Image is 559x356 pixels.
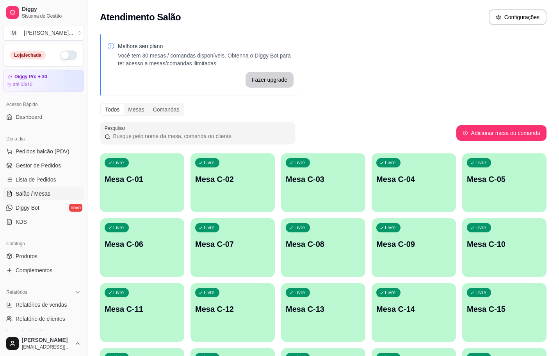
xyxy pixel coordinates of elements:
p: Mesa C-05 [467,174,542,185]
a: Produtos [3,250,84,263]
p: Livre [294,289,305,296]
p: Mesa C-08 [286,239,361,250]
div: Dia a dia [3,133,84,145]
button: LivreMesa C-05 [462,153,547,212]
p: Você tem 30 mesas / comandas disponíveis. Obtenha o Diggy Bot para ter acesso a mesas/comandas il... [118,52,294,67]
button: LivreMesa C-11 [100,283,184,342]
button: LivreMesa C-07 [190,218,275,277]
div: Loja fechada [10,51,46,59]
button: Alterar Status [60,50,77,60]
a: Gestor de Pedidos [3,159,84,172]
span: Relatório de mesas [16,329,63,337]
span: Relatórios [6,289,27,295]
button: Configurações [489,9,547,25]
span: Diggy [22,6,81,13]
button: LivreMesa C-14 [372,283,456,342]
button: LivreMesa C-04 [372,153,456,212]
div: Mesas [124,104,148,115]
p: Mesa C-10 [467,239,542,250]
button: LivreMesa C-09 [372,218,456,277]
span: Relatórios de vendas [16,301,67,309]
button: LivreMesa C-13 [281,283,365,342]
input: Pesquisar [110,132,290,140]
button: LivreMesa C-03 [281,153,365,212]
p: Livre [204,225,215,231]
p: Mesa C-04 [376,174,451,185]
article: até 03/10 [13,81,32,88]
a: Relatório de clientes [3,313,84,325]
span: Dashboard [16,113,43,121]
p: Livre [475,289,486,296]
button: Fazer upgrade [246,72,294,88]
label: Pesquisar [105,125,128,131]
a: Complementos [3,264,84,277]
button: [PERSON_NAME][EMAIL_ADDRESS][DOMAIN_NAME] [3,334,84,353]
p: Livre [204,160,215,166]
p: Livre [385,160,396,166]
button: LivreMesa C-15 [462,283,547,342]
p: Mesa C-07 [195,239,270,250]
div: Catálogo [3,237,84,250]
button: LivreMesa C-10 [462,218,547,277]
button: LivreMesa C-06 [100,218,184,277]
p: Livre [385,225,396,231]
span: Complementos [16,266,52,274]
p: Livre [294,160,305,166]
span: Pedidos balcão (PDV) [16,147,69,155]
p: Mesa C-03 [286,174,361,185]
p: Mesa C-06 [105,239,180,250]
h2: Atendimento Salão [100,11,181,23]
span: [PERSON_NAME] [22,337,71,344]
span: Salão / Mesas [16,190,50,198]
span: Diggy Bot [16,204,39,212]
button: Adicionar mesa ou comanda [456,125,547,141]
p: Livre [294,225,305,231]
button: LivreMesa C-08 [281,218,365,277]
a: Relatório de mesas [3,327,84,339]
a: DiggySistema de Gestão [3,3,84,22]
p: Mesa C-12 [195,304,270,315]
p: Mesa C-09 [376,239,451,250]
article: Diggy Pro + 30 [14,74,47,80]
div: Todos [101,104,124,115]
a: Diggy Pro + 30até 03/10 [3,70,84,92]
span: Sistema de Gestão [22,13,81,19]
button: Select a team [3,25,84,41]
span: Produtos [16,252,37,260]
span: KDS [16,218,27,226]
p: Melhore seu plano [118,42,294,50]
span: [EMAIL_ADDRESS][DOMAIN_NAME] [22,344,71,350]
p: Livre [113,160,124,166]
button: LivreMesa C-12 [190,283,275,342]
span: M [10,29,18,37]
a: Lista de Pedidos [3,173,84,186]
button: LivreMesa C-02 [190,153,275,212]
a: Relatórios de vendas [3,298,84,311]
span: Lista de Pedidos [16,176,56,183]
span: Relatório de clientes [16,315,65,323]
p: Livre [475,225,486,231]
div: [PERSON_NAME] ... [24,29,73,37]
a: Diggy Botnovo [3,201,84,214]
a: Dashboard [3,111,84,123]
p: Livre [475,160,486,166]
a: Salão / Mesas [3,187,84,200]
p: Mesa C-13 [286,304,361,315]
p: Mesa C-15 [467,304,542,315]
p: Livre [385,289,396,296]
p: Mesa C-01 [105,174,180,185]
p: Livre [113,225,124,231]
div: Acesso Rápido [3,98,84,111]
p: Mesa C-02 [195,174,270,185]
div: Comandas [149,104,184,115]
button: Pedidos balcão (PDV) [3,145,84,158]
p: Mesa C-11 [105,304,180,315]
p: Mesa C-14 [376,304,451,315]
p: Livre [204,289,215,296]
button: LivreMesa C-01 [100,153,184,212]
a: KDS [3,216,84,228]
p: Livre [113,289,124,296]
span: Gestor de Pedidos [16,162,61,169]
